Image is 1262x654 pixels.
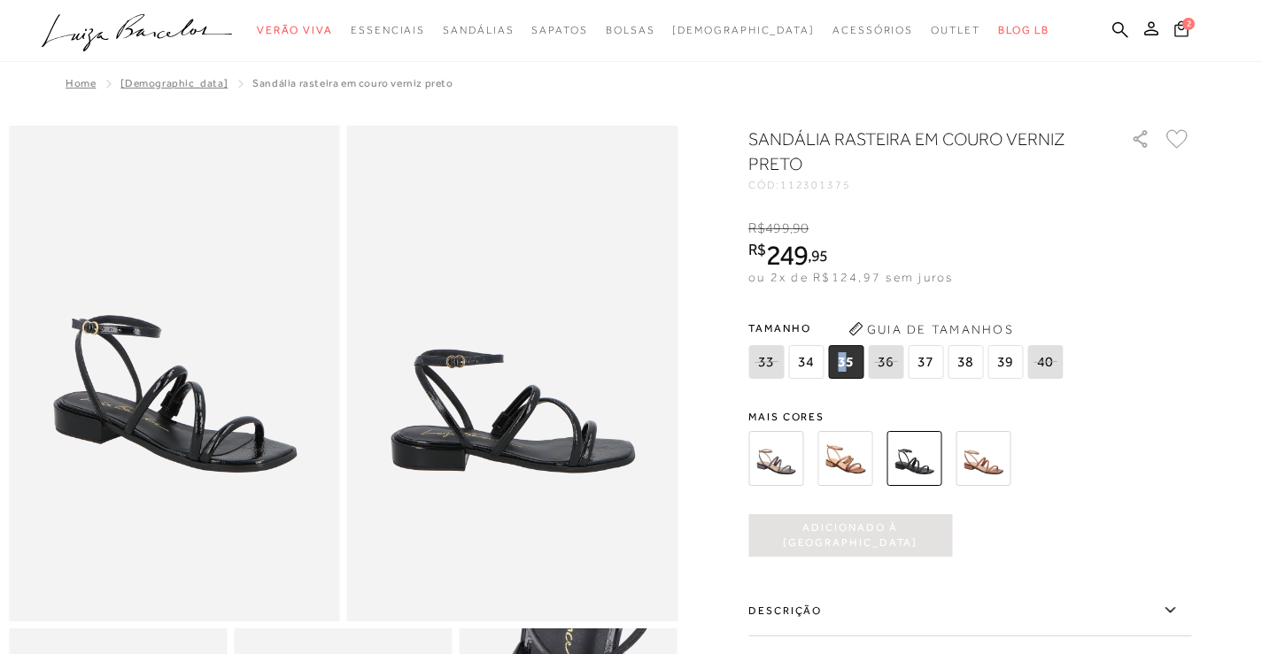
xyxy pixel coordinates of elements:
[748,585,1191,636] label: Descrição
[886,431,941,486] img: SANDÁLIA RASTEIRA EM COURO VERNIZ PRETO
[931,14,980,47] a: categoryNavScreenReaderText
[672,24,815,36] span: [DEMOGRAPHIC_DATA]
[531,24,587,36] span: Sapatos
[120,77,228,89] a: [DEMOGRAPHIC_DATA]
[1027,345,1063,379] span: 40
[828,345,863,379] span: 35
[832,24,913,36] span: Acessórios
[998,24,1049,36] span: BLOG LB
[948,345,983,379] span: 38
[606,14,655,47] a: categoryNavScreenReaderText
[748,514,952,557] button: Adicionado à [GEOGRAPHIC_DATA]
[748,520,952,551] span: Adicionado à [GEOGRAPHIC_DATA]
[811,246,828,265] span: 95
[748,412,1191,422] span: Mais cores
[1169,19,1194,43] button: 2
[832,14,913,47] a: categoryNavScreenReaderText
[748,180,1103,190] div: CÓD:
[987,345,1023,379] span: 39
[9,126,340,621] img: image
[748,242,766,258] i: R$
[908,345,943,379] span: 37
[748,127,1080,176] h1: SANDÁLIA RASTEIRA EM COURO VERNIZ PRETO
[793,220,809,236] span: 90
[765,220,789,236] span: 499
[672,14,815,47] a: noSubCategoriesText
[66,77,96,89] a: Home
[790,220,809,236] i: ,
[808,248,828,264] i: ,
[351,14,425,47] a: categoryNavScreenReaderText
[766,239,808,271] span: 249
[748,431,803,486] img: RASTEIRA DE TIRAS FINAS COM SALTO EM COURO VERNIZ CINZA STORM
[748,220,765,236] i: R$
[1182,18,1195,30] span: 2
[257,14,333,47] a: categoryNavScreenReaderText
[998,14,1049,47] a: BLOG LB
[788,345,824,379] span: 34
[748,315,1067,342] span: Tamanho
[748,345,784,379] span: 33
[817,431,872,486] img: SANDÁLIA RASTEIRA DEGRADÊ BRONZE
[956,431,1010,486] img: SANDÁLIA RASTEIRA EM VERNIZ CARAMELO
[257,24,333,36] span: Verão Viva
[351,24,425,36] span: Essenciais
[443,14,514,47] a: categoryNavScreenReaderText
[868,345,903,379] span: 36
[531,14,587,47] a: categoryNavScreenReaderText
[931,24,980,36] span: Outlet
[252,77,453,89] span: SANDÁLIA RASTEIRA EM COURO VERNIZ PRETO
[606,24,655,36] span: Bolsas
[842,315,1019,343] button: Guia de Tamanhos
[780,179,851,191] span: 112301375
[347,126,678,621] img: image
[748,270,953,284] span: ou 2x de R$124,97 sem juros
[443,24,514,36] span: Sandálias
